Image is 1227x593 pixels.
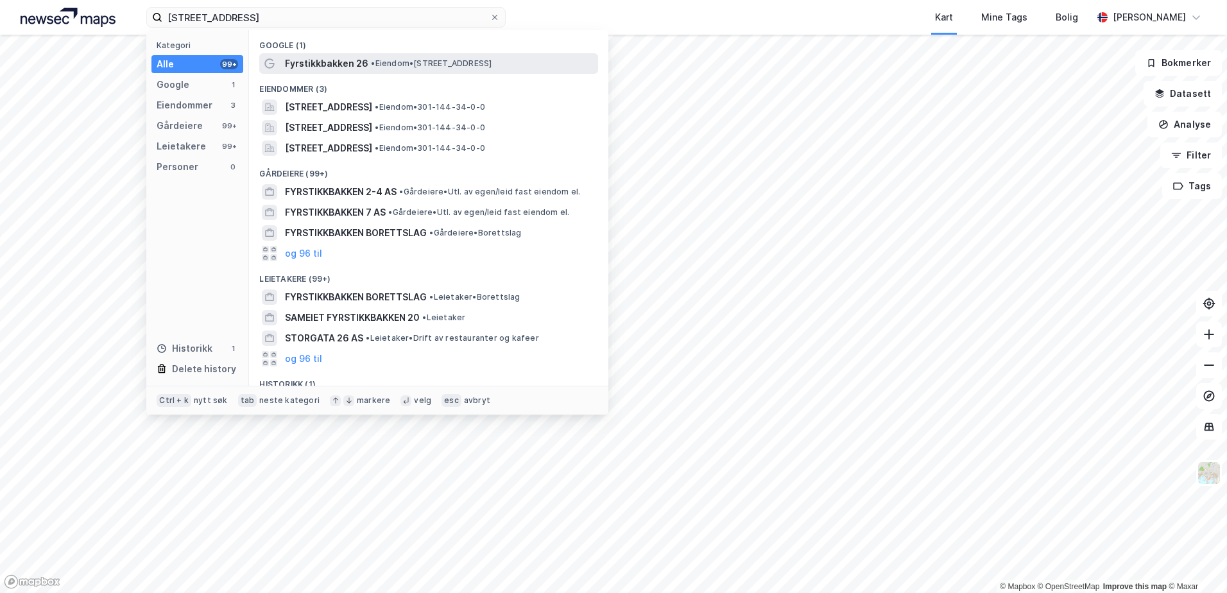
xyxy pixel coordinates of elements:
[375,143,379,153] span: •
[1038,582,1100,591] a: OpenStreetMap
[1056,10,1078,25] div: Bolig
[366,333,538,343] span: Leietaker • Drift av restauranter og kafeer
[238,394,257,407] div: tab
[422,313,465,323] span: Leietaker
[375,102,379,112] span: •
[1000,582,1035,591] a: Mapbox
[981,10,1027,25] div: Mine Tags
[375,123,485,133] span: Eiendom • 301-144-34-0-0
[220,141,238,151] div: 99+
[371,58,375,68] span: •
[1113,10,1186,25] div: [PERSON_NAME]
[4,574,60,589] a: Mapbox homepage
[429,292,520,302] span: Leietaker • Borettslag
[285,246,322,261] button: og 96 til
[399,187,580,197] span: Gårdeiere • Utl. av egen/leid fast eiendom el.
[1147,112,1222,137] button: Analyse
[1162,173,1222,199] button: Tags
[249,74,608,97] div: Eiendommer (3)
[388,207,392,217] span: •
[157,341,212,356] div: Historikk
[228,100,238,110] div: 3
[375,123,379,132] span: •
[285,351,322,366] button: og 96 til
[21,8,116,27] img: logo.a4113a55bc3d86da70a041830d287a7e.svg
[442,394,461,407] div: esc
[249,30,608,53] div: Google (1)
[285,225,427,241] span: FYRSTIKKBAKKEN BORETTSLAG
[249,159,608,182] div: Gårdeiere (99+)
[1163,531,1227,593] iframe: Chat Widget
[371,58,492,69] span: Eiendom • [STREET_ADDRESS]
[1197,461,1221,485] img: Z
[157,77,189,92] div: Google
[172,361,236,377] div: Delete history
[388,207,569,218] span: Gårdeiere • Utl. av egen/leid fast eiendom el.
[285,56,368,71] span: Fyrstikkbakken 26
[1160,142,1222,168] button: Filter
[162,8,490,27] input: Søk på adresse, matrikkel, gårdeiere, leietakere eller personer
[429,228,433,237] span: •
[366,333,370,343] span: •
[228,162,238,172] div: 0
[414,395,431,406] div: velg
[935,10,953,25] div: Kart
[285,289,427,305] span: FYRSTIKKBAKKEN BORETTSLAG
[464,395,490,406] div: avbryt
[399,187,403,196] span: •
[220,59,238,69] div: 99+
[157,139,206,154] div: Leietakere
[429,228,521,238] span: Gårdeiere • Borettslag
[285,331,363,346] span: STORGATA 26 AS
[249,369,608,392] div: Historikk (1)
[157,98,212,113] div: Eiendommer
[429,292,433,302] span: •
[157,56,174,72] div: Alle
[157,159,198,175] div: Personer
[285,120,372,135] span: [STREET_ADDRESS]
[375,143,485,153] span: Eiendom • 301-144-34-0-0
[375,102,485,112] span: Eiendom • 301-144-34-0-0
[259,395,320,406] div: neste kategori
[249,264,608,287] div: Leietakere (99+)
[285,205,386,220] span: FYRSTIKKBAKKEN 7 AS
[285,184,397,200] span: FYRSTIKKBAKKEN 2-4 AS
[157,394,191,407] div: Ctrl + k
[1163,531,1227,593] div: Kontrollprogram for chat
[422,313,426,322] span: •
[285,310,420,325] span: SAMEIET FYRSTIKKBAKKEN 20
[1144,81,1222,107] button: Datasett
[157,118,203,133] div: Gårdeiere
[285,141,372,156] span: [STREET_ADDRESS]
[228,343,238,354] div: 1
[1135,50,1222,76] button: Bokmerker
[285,99,372,115] span: [STREET_ADDRESS]
[157,40,243,50] div: Kategori
[194,395,228,406] div: nytt søk
[228,80,238,90] div: 1
[1103,582,1167,591] a: Improve this map
[357,395,390,406] div: markere
[220,121,238,131] div: 99+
